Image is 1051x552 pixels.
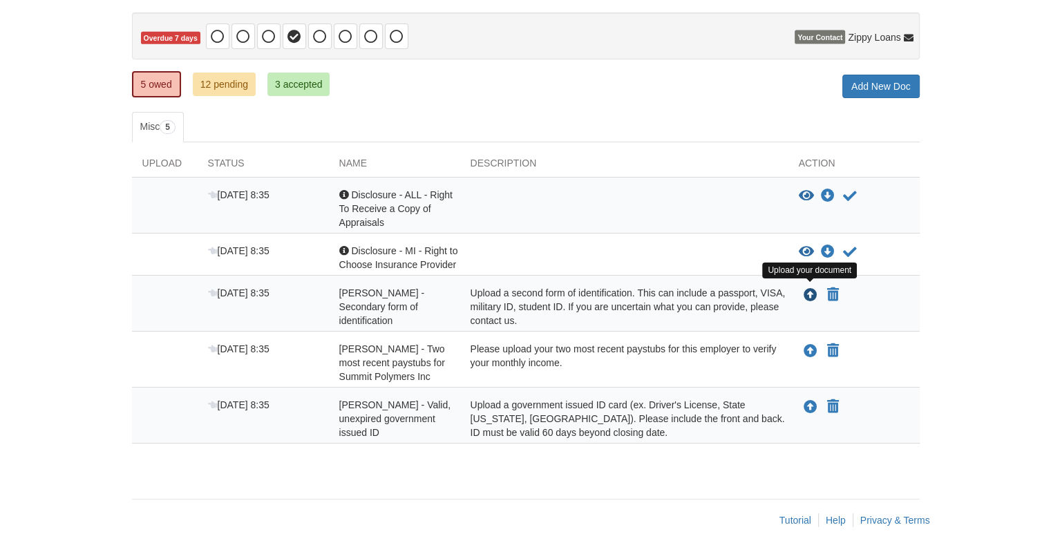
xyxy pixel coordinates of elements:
[339,189,453,228] span: Disclosure - ALL - Right To Receive a Copy of Appraisals
[208,245,269,256] span: [DATE] 8:35
[329,156,460,177] div: Name
[460,342,788,383] div: Please upload your two most recent paystubs for this employer to verify your monthly income.
[795,30,845,44] span: Your Contact
[802,286,819,304] button: Upload Tad Lindman - Secondary form of identification
[132,71,181,97] a: 5 owed
[339,245,458,270] span: Disclosure - MI - Right to Choose Insurance Provider
[842,75,920,98] a: Add New Doc
[821,247,835,258] a: Download Disclosure - MI - Right to Choose Insurance Provider
[160,120,176,134] span: 5
[826,343,840,359] button: Declare Tad Lindman - Two most recent paystubs for Summit Polymers Inc not applicable
[339,399,451,438] span: [PERSON_NAME] - Valid, unexpired government issued ID
[802,398,819,416] button: Upload Tad Lindman - Valid, unexpired government issued ID
[826,515,846,526] a: Help
[132,156,198,177] div: Upload
[788,156,920,177] div: Action
[802,342,819,360] button: Upload Tad Lindman - Two most recent paystubs for Summit Polymers Inc
[460,398,788,439] div: Upload a government issued ID card (ex. Driver's License, State [US_STATE], [GEOGRAPHIC_DATA]). P...
[339,287,425,326] span: [PERSON_NAME] - Secondary form of identification
[799,245,814,259] button: View Disclosure - MI - Right to Choose Insurance Provider
[842,244,858,260] button: Acknowledge receipt of document
[860,515,930,526] a: Privacy & Terms
[208,343,269,354] span: [DATE] 8:35
[799,189,814,203] button: View Disclosure - ALL - Right To Receive a Copy of Appraisals
[339,343,445,382] span: [PERSON_NAME] - Two most recent paystubs for Summit Polymers Inc
[842,188,858,204] button: Acknowledge receipt of document
[208,399,269,410] span: [DATE] 8:35
[779,515,811,526] a: Tutorial
[826,287,840,303] button: Declare Tad Lindman - Secondary form of identification not applicable
[132,112,184,142] a: Misc
[821,191,835,202] a: Download Disclosure - ALL - Right To Receive a Copy of Appraisals
[848,30,900,44] span: Zippy Loans
[208,189,269,200] span: [DATE] 8:35
[762,263,857,278] div: Upload your document
[193,73,256,96] a: 12 pending
[198,156,329,177] div: Status
[267,73,330,96] a: 3 accepted
[460,156,788,177] div: Description
[460,286,788,327] div: Upload a second form of identification. This can include a passport, VISA, military ID, student I...
[141,32,200,45] span: Overdue 7 days
[208,287,269,298] span: [DATE] 8:35
[826,399,840,415] button: Declare Tad Lindman - Valid, unexpired government issued ID not applicable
